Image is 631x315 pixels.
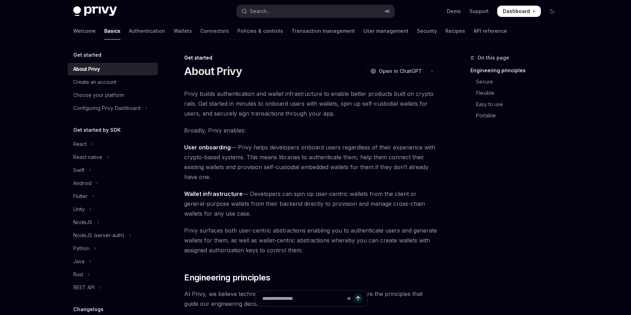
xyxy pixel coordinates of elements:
button: Toggle Java section [68,255,158,268]
a: Choose your platform [68,89,158,101]
a: User management [363,23,408,39]
a: About Privy [68,63,158,75]
div: Flutter [73,192,88,200]
span: Privy surfaces both user-centric abstractions enabling you to authenticate users and generate wal... [184,226,438,255]
button: Toggle Rust section [68,268,158,281]
a: Policies & controls [237,23,283,39]
div: Get started [184,54,438,61]
span: Open in ChatGPT [379,68,422,75]
strong: User onboarding [184,144,231,151]
button: Toggle dark mode [546,6,558,17]
div: Swift [73,166,85,174]
div: Unity [73,205,85,214]
span: Dashboard [503,8,530,15]
a: Basics [104,23,120,39]
button: Toggle REST API section [68,281,158,294]
button: Toggle Python section [68,242,158,255]
span: Privy builds authentication and wallet infrastructure to enable better products built on crypto r... [184,89,438,118]
button: Toggle Unity section [68,203,158,216]
a: Connectors [200,23,229,39]
div: NodeJS (server-auth) [73,231,124,240]
span: On this page [477,54,509,62]
button: Toggle Configuring Privy Dashboard section [68,102,158,115]
a: Demo [447,8,461,15]
a: Dashboard [497,6,541,17]
div: Java [73,257,85,266]
h5: Get started [73,51,101,59]
div: React [73,140,87,148]
button: Open search [237,5,394,18]
div: NodeJS [73,218,92,227]
div: Rust [73,270,83,279]
div: About Privy [73,65,100,73]
a: Flexible [470,87,563,99]
button: Toggle Flutter section [68,190,158,203]
h1: About Privy [184,65,242,78]
button: Open in ChatGPT [366,65,426,77]
span: ⌘ K [385,8,390,14]
span: Engineering principles [184,272,270,283]
div: Android [73,179,92,187]
span: — Developers can spin up user-centric wallets from the client or general-purpose wallets from the... [184,189,438,218]
span: Broadly, Privy enables: [184,125,438,135]
a: Welcome [73,23,96,39]
a: Portable [470,110,563,121]
span: — Privy helps developers onboard users regardless of their experience with crypto-based systems. ... [184,142,438,182]
button: Send message [353,294,363,303]
div: Configuring Privy Dashboard [73,104,140,112]
button: Toggle Swift section [68,164,158,177]
a: Engineering principles [470,65,563,76]
a: Recipes [445,23,465,39]
a: Secure [470,76,563,87]
button: Toggle NodeJS (server-auth) section [68,229,158,242]
h5: Changelogs [73,305,104,314]
strong: Wallet infrastructure [184,190,243,197]
div: Python [73,244,89,253]
a: Support [469,8,489,15]
a: Create an account [68,76,158,88]
a: Easy to use [470,99,563,110]
a: API reference [474,23,507,39]
button: Toggle NodeJS section [68,216,158,229]
button: Toggle React native section [68,151,158,163]
div: React native [73,153,102,161]
a: Transaction management [292,23,355,39]
a: Wallets [174,23,192,39]
button: Toggle Android section [68,177,158,190]
div: Search... [250,7,270,16]
input: Ask a question... [262,291,344,306]
img: dark logo [73,6,117,16]
button: Toggle React section [68,138,158,150]
div: REST API [73,283,95,292]
div: Create an account [73,78,116,86]
div: Choose your platform [73,91,124,99]
a: Authentication [129,23,165,39]
a: Security [417,23,437,39]
h5: Get started by SDK [73,126,121,134]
